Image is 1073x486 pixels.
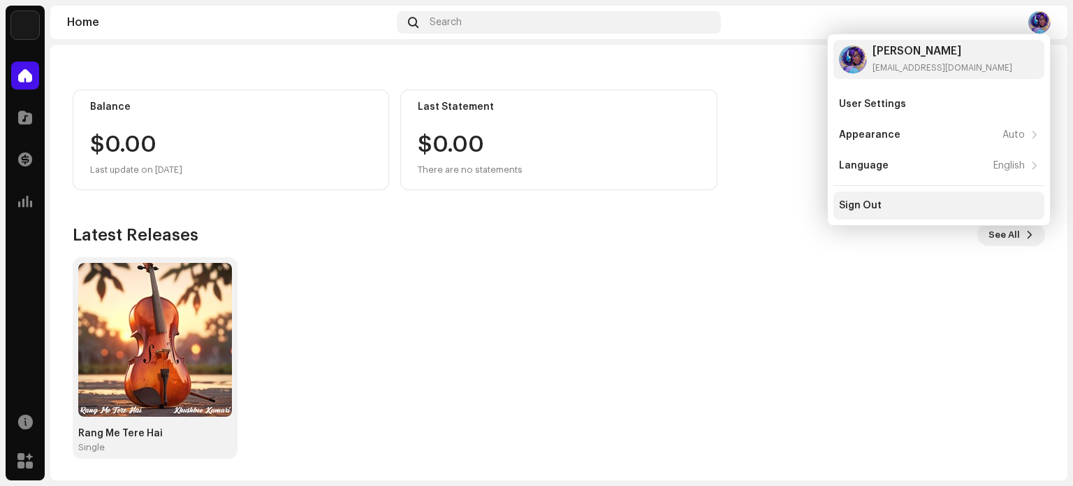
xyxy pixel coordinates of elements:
h3: Latest Releases [73,224,198,246]
div: User Settings [839,99,906,110]
div: Rang Me Tere Hai [78,428,232,439]
div: English [993,160,1025,171]
div: Home [67,17,391,28]
div: Last update on [DATE] [90,162,372,178]
re-m-nav-item: Sign Out [833,192,1044,220]
img: 33004b37-325d-4a8b-b51f-c12e9b964943 [11,11,39,39]
div: Last Statement [418,101,699,113]
div: [EMAIL_ADDRESS][DOMAIN_NAME] [873,62,1012,73]
re-m-nav-item: Language [833,152,1044,180]
span: See All [988,221,1020,249]
re-o-card-value: Last Statement [400,90,717,190]
img: ad478e8b-37e6-4bae-84ac-4c80baf9587e [1028,11,1051,34]
img: ad478e8b-37e6-4bae-84ac-4c80baf9587e [839,45,867,73]
re-m-nav-item: User Settings [833,90,1044,118]
div: Balance [90,101,372,113]
img: 8f81b34c-118f-464e-bbba-77a3aa3a63d8 [78,263,232,417]
div: [PERSON_NAME] [873,45,1012,57]
div: Single [78,442,105,453]
div: Sign Out [839,200,882,211]
re-o-card-value: Balance [73,90,389,190]
span: Search [430,17,462,28]
re-m-nav-item: Appearance [833,121,1044,149]
div: Auto [1002,129,1025,141]
div: There are no statements [418,162,523,178]
div: Appearance [839,129,900,141]
button: See All [977,224,1045,246]
div: Language [839,160,889,171]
